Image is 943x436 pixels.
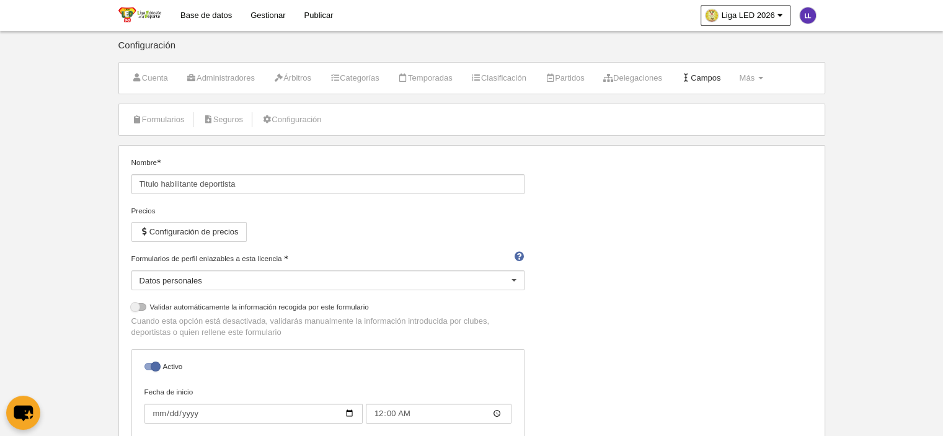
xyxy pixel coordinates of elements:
[721,9,774,22] span: Liga LED 2026
[6,396,40,430] button: chat-button
[139,276,202,285] span: Datos personales
[131,222,247,242] button: Configuración de precios
[323,69,386,87] a: Categorías
[131,253,525,264] label: Formularios de perfil enlazables a esta licencia
[538,69,591,87] a: Partidos
[739,73,755,82] span: Más
[131,301,525,316] label: Validar automáticamente la información recogida por este formulario
[800,7,816,24] img: c2l6ZT0zMHgzMCZmcz05JnRleHQ9TEwmYmc9NWUzNWIx.png
[131,205,525,216] div: Precios
[118,40,825,62] div: Configuración
[706,9,718,22] img: Oa3ElrZntIAI.30x30.jpg
[732,69,769,87] a: Más
[366,404,511,424] input: Fecha de inicio
[255,110,328,129] a: Configuración
[267,69,318,87] a: Árbitros
[125,110,192,129] a: Formularios
[157,159,161,163] i: Obligatorio
[180,69,262,87] a: Administradores
[144,404,363,424] input: Fecha de inicio
[596,69,669,87] a: Delegaciones
[125,69,175,87] a: Cuenta
[131,157,525,194] label: Nombre
[284,256,288,259] i: Obligatorio
[131,316,525,338] p: Cuando esta opción está desactivada, validarás manualmente la información introducida por clubes,...
[131,174,525,194] input: Nombre
[118,7,161,22] img: Liga LED 2026
[701,5,790,26] a: Liga LED 2026
[464,69,533,87] a: Clasificación
[391,69,459,87] a: Temporadas
[144,361,511,375] label: Activo
[196,110,250,129] a: Seguros
[674,69,728,87] a: Campos
[144,386,511,424] label: Fecha de inicio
